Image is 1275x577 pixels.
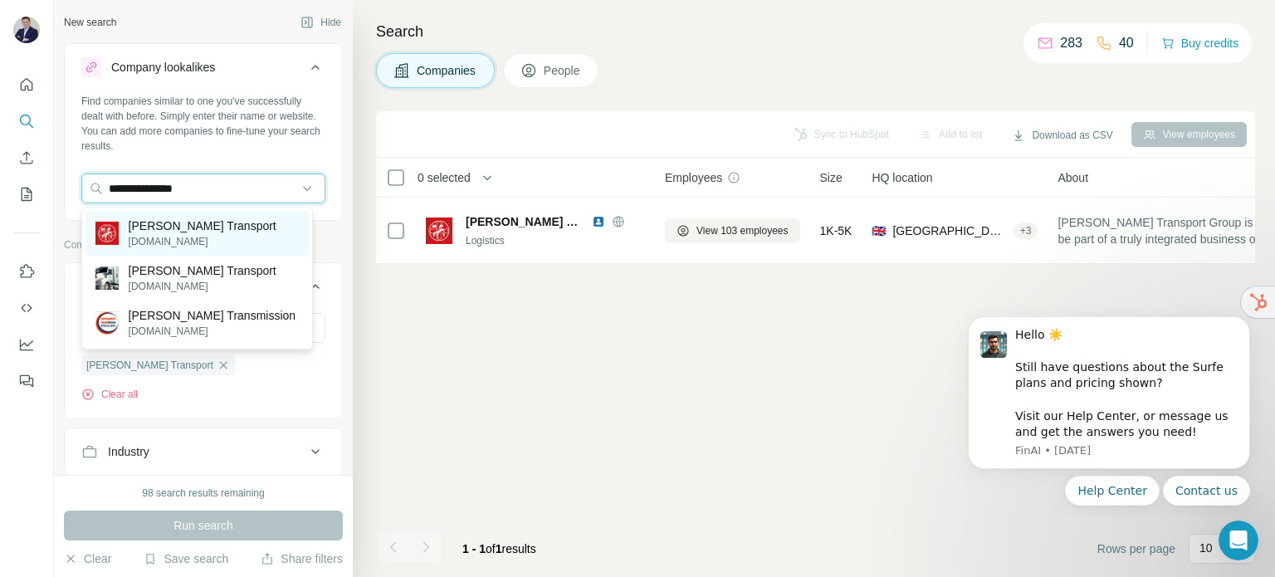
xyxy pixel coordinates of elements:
[486,542,496,555] span: of
[466,233,645,248] div: Logistics
[892,222,1006,239] span: [GEOGRAPHIC_DATA], [GEOGRAPHIC_DATA]
[872,169,932,186] span: HQ location
[65,47,342,94] button: Company lookalikes
[820,222,852,239] span: 1K-5K
[696,223,789,238] span: View 103 employees
[13,70,40,100] button: Quick start
[81,94,325,154] div: Find companies similar to one you've successfully dealt with before. Simply enter their name or w...
[376,20,1255,43] h4: Search
[261,550,343,567] button: Share filters
[95,311,119,335] img: Montgomery Transmission
[64,237,343,252] p: Company information
[462,542,536,555] span: results
[1119,33,1134,53] p: 40
[144,550,228,567] button: Save search
[108,443,149,460] div: Industry
[13,330,40,359] button: Dashboard
[129,279,276,294] p: [DOMAIN_NAME]
[665,218,800,243] button: View 103 employees
[13,179,40,209] button: My lists
[65,432,342,472] button: Industry
[13,143,40,173] button: Enrich CSV
[592,215,605,228] img: LinkedIn logo
[129,307,296,324] p: [PERSON_NAME] Transmission
[496,542,502,555] span: 1
[111,59,215,76] div: Company lookalikes
[95,266,119,290] img: Montgomery Transport
[13,366,40,396] button: Feedback
[86,358,213,373] span: [PERSON_NAME] Transport
[13,17,40,43] img: Avatar
[665,169,722,186] span: Employees
[943,301,1275,516] iframe: Intercom notifications message
[1014,223,1038,238] div: + 3
[129,218,276,234] p: [PERSON_NAME] Transport
[13,106,40,136] button: Search
[13,293,40,323] button: Use Surfe API
[65,266,342,313] button: Company1
[462,542,486,555] span: 1 - 1
[872,222,886,239] span: 🇬🇧
[544,62,582,79] span: People
[1058,169,1088,186] span: About
[129,234,276,249] p: [DOMAIN_NAME]
[1000,123,1124,148] button: Download as CSV
[129,262,276,279] p: [PERSON_NAME] Transport
[1199,540,1213,556] p: 10
[1097,540,1175,557] span: Rows per page
[426,218,452,244] img: Logo of Montgomery Transport
[1060,33,1082,53] p: 283
[466,213,584,230] span: [PERSON_NAME] Transport
[95,222,119,245] img: Montgomery Transport
[1219,521,1258,560] iframe: Intercom live chat
[142,486,264,501] div: 98 search results remaining
[289,10,353,35] button: Hide
[417,62,477,79] span: Companies
[820,169,843,186] span: Size
[13,257,40,286] button: Use Surfe on LinkedIn
[418,169,471,186] span: 0 selected
[64,15,116,30] div: New search
[1161,32,1238,55] button: Buy credits
[129,324,296,339] p: [DOMAIN_NAME]
[81,387,138,402] button: Clear all
[64,550,111,567] button: Clear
